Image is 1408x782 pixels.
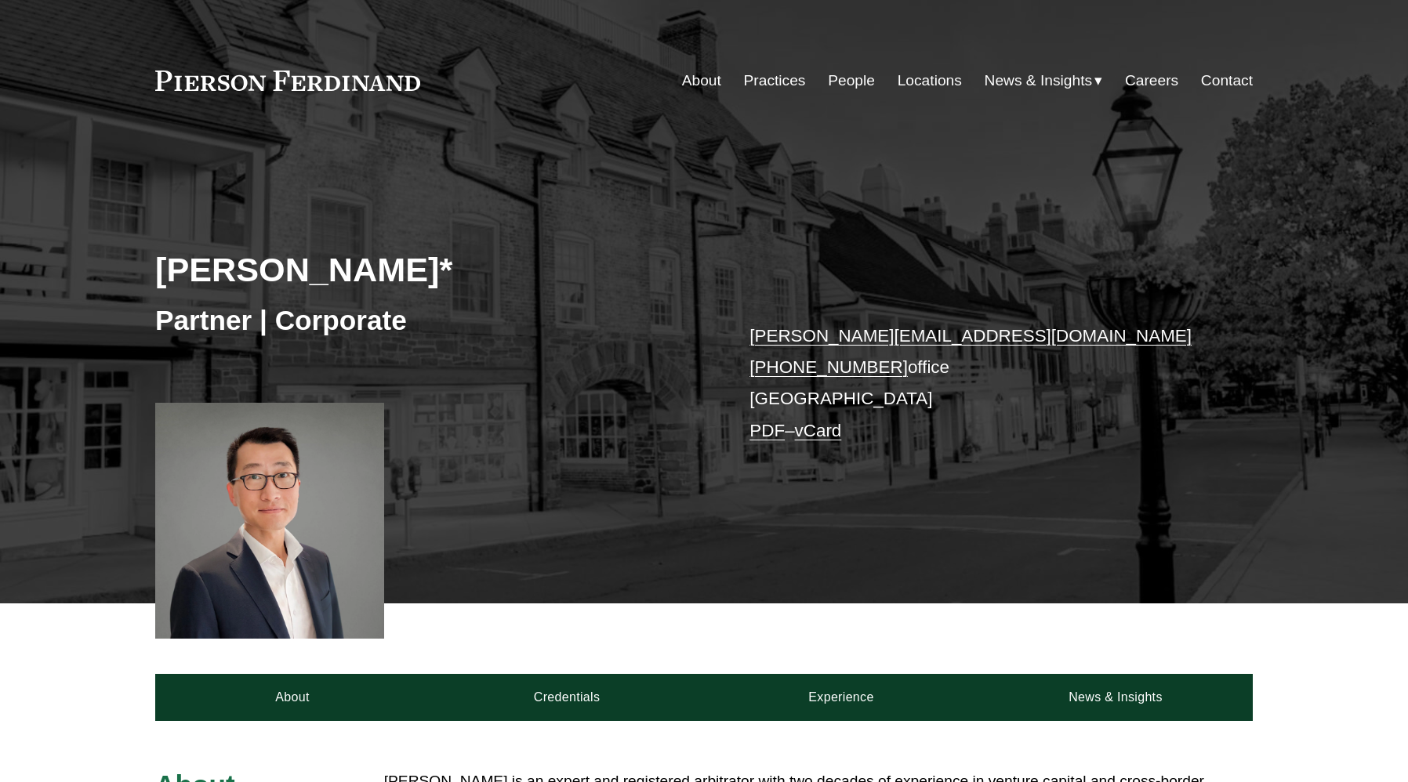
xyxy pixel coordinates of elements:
[682,66,721,96] a: About
[155,303,704,338] h3: Partner | Corporate
[749,357,908,377] a: [PHONE_NUMBER]
[1201,66,1253,96] a: Contact
[155,249,704,290] h2: [PERSON_NAME]*
[795,421,842,440] a: vCard
[155,674,430,721] a: About
[704,674,978,721] a: Experience
[1125,66,1178,96] a: Careers
[828,66,875,96] a: People
[744,66,806,96] a: Practices
[898,66,962,96] a: Locations
[985,67,1093,95] span: News & Insights
[430,674,704,721] a: Credentials
[978,674,1253,721] a: News & Insights
[749,326,1192,346] a: [PERSON_NAME][EMAIL_ADDRESS][DOMAIN_NAME]
[749,421,785,440] a: PDF
[985,66,1103,96] a: folder dropdown
[749,320,1207,447] p: office [GEOGRAPHIC_DATA] –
